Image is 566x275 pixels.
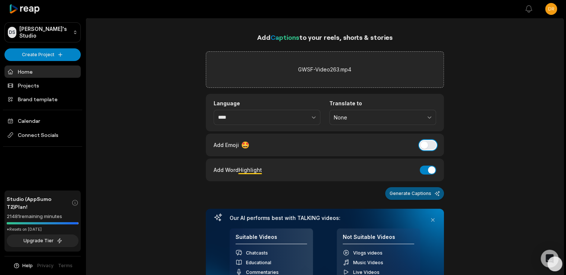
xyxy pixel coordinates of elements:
[246,250,268,256] span: Chatcasts
[13,262,33,269] button: Help
[239,167,262,173] span: Highlight
[4,128,81,142] span: Connect Socials
[230,215,420,221] h3: Our AI performs best with TALKING videos:
[385,187,444,200] button: Generate Captions
[8,27,16,38] div: DS
[353,250,383,256] span: Vlogs videos
[214,141,239,149] span: Add Emoji
[7,234,79,247] button: Upgrade Tier
[206,32,444,42] h1: Add to your reels, shorts & stories
[298,65,351,74] label: GWSF-Video263.mp4
[4,65,81,78] a: Home
[353,269,380,275] span: Live Videos
[246,260,271,265] span: Educational
[7,227,79,232] div: *Resets on [DATE]
[329,100,436,107] label: Translate to
[7,195,71,211] span: Studio (AppSumo T2) Plan!
[334,114,421,121] span: None
[271,33,299,41] span: Captions
[7,213,79,220] div: 21481 remaining minutes
[353,260,383,265] span: Music Videos
[246,269,279,275] span: Commentaries
[236,234,307,244] h4: Suitable Videos
[4,93,81,105] a: Brand template
[4,115,81,127] a: Calendar
[37,262,54,269] a: Privacy
[541,250,559,268] div: Open Intercom Messenger
[22,262,33,269] span: Help
[4,79,81,92] a: Projects
[4,48,81,61] button: Create Project
[241,140,249,150] span: 🤩
[214,165,262,175] div: Add Word
[329,110,436,125] button: None
[343,234,414,244] h4: Not Suitable Videos
[58,262,73,269] a: Terms
[214,100,320,107] label: Language
[19,26,70,39] p: [PERSON_NAME]'s Studio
